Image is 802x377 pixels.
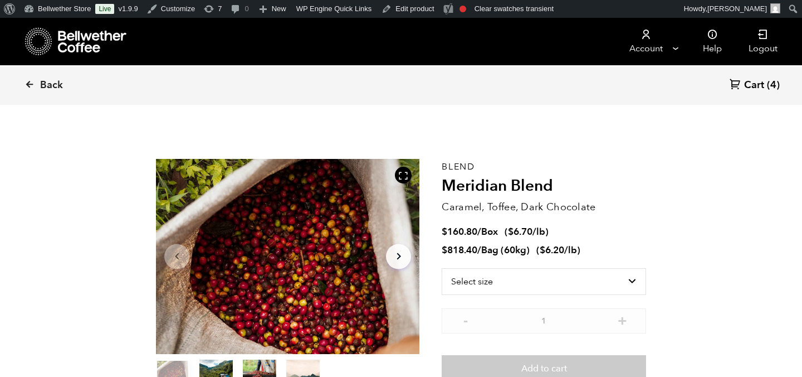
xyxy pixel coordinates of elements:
[442,177,646,196] h2: Meridian Blend
[767,79,780,92] span: (4)
[536,244,580,257] span: ( )
[744,79,764,92] span: Cart
[508,225,514,238] span: $
[442,244,447,257] span: $
[707,4,767,13] span: [PERSON_NAME]
[477,244,481,257] span: /
[730,78,780,93] a: Cart (4)
[564,244,577,257] span: /lb
[95,4,114,14] a: Live
[40,79,63,92] span: Back
[458,314,472,325] button: -
[540,244,564,257] bdi: 6.20
[459,6,466,12] div: Focus keyphrase not set
[615,314,629,325] button: +
[540,244,545,257] span: $
[508,225,532,238] bdi: 6.70
[477,225,481,238] span: /
[481,225,498,238] span: Box
[481,244,530,257] span: Bag (60kg)
[442,225,447,238] span: $
[612,18,680,65] a: Account
[442,225,477,238] bdi: 160.80
[532,225,545,238] span: /lb
[442,244,477,257] bdi: 818.40
[442,200,646,215] p: Caramel, Toffee, Dark Chocolate
[505,225,549,238] span: ( )
[735,18,791,65] a: Logout
[689,18,735,65] a: Help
